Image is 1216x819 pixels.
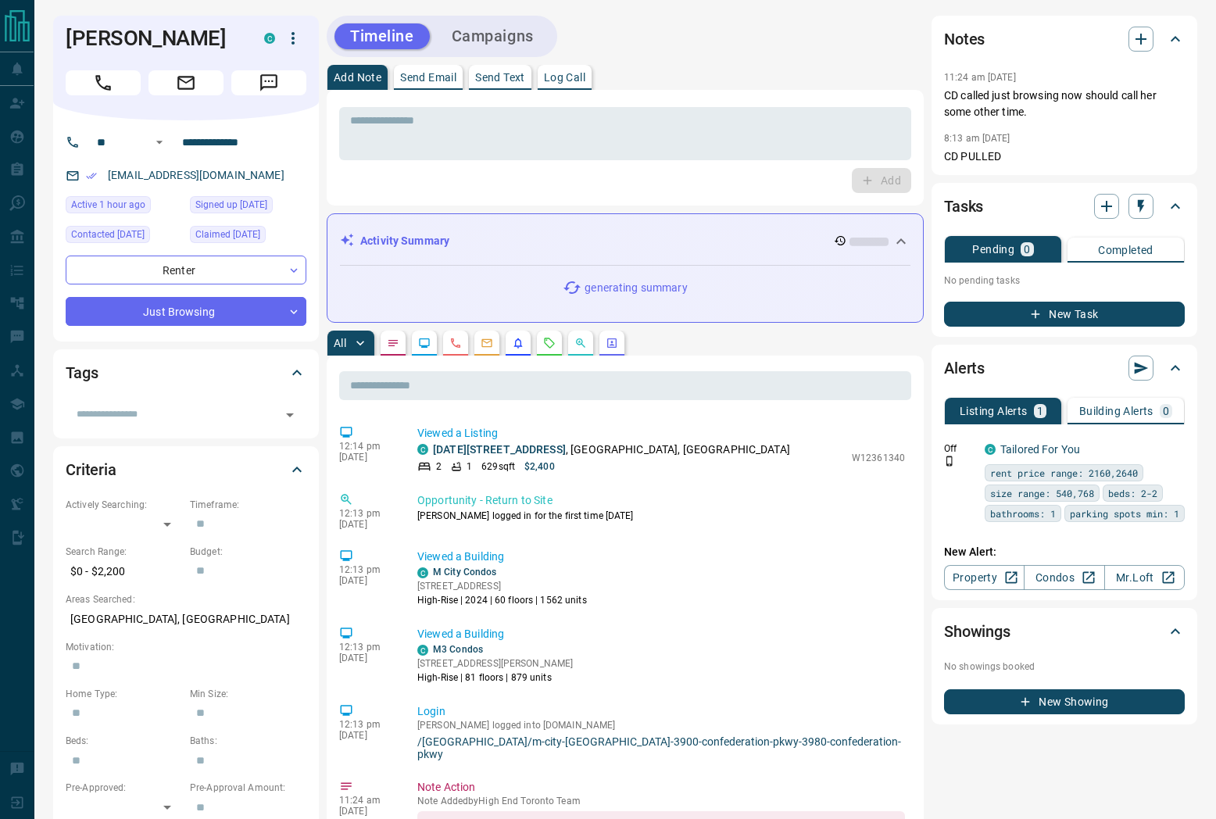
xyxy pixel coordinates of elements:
[417,567,428,578] div: condos.ca
[543,337,556,349] svg: Requests
[417,796,905,806] p: Note Added by High End Toronto Team
[190,196,306,218] div: Wed Feb 05 2025
[190,734,306,748] p: Baths:
[417,735,905,760] a: /[GEOGRAPHIC_DATA]/m-city-[GEOGRAPHIC_DATA]-3900-confederation-pkwy-3980-confederation-pkwy
[944,356,985,381] h2: Alerts
[544,72,585,83] p: Log Call
[1104,565,1185,590] a: Mr.Loft
[339,564,394,575] p: 12:13 pm
[417,425,905,442] p: Viewed a Listing
[360,233,449,249] p: Activity Summary
[66,640,306,654] p: Motivation:
[417,779,905,796] p: Note Action
[66,592,306,606] p: Areas Searched:
[334,23,430,49] button: Timeline
[66,734,182,748] p: Beds:
[512,337,524,349] svg: Listing Alerts
[944,20,1185,58] div: Notes
[339,519,394,530] p: [DATE]
[417,720,905,731] p: [PERSON_NAME] logged into [DOMAIN_NAME]
[1000,443,1080,456] a: Tailored For You
[148,70,224,95] span: Email
[944,188,1185,225] div: Tasks
[433,442,790,458] p: , [GEOGRAPHIC_DATA], [GEOGRAPHIC_DATA]
[86,170,97,181] svg: Email Verified
[944,660,1185,674] p: No showings booked
[190,226,306,248] div: Wed Feb 05 2025
[150,133,169,152] button: Open
[1108,485,1157,501] span: beds: 2-2
[1163,406,1169,417] p: 0
[339,642,394,653] p: 12:13 pm
[449,337,462,349] svg: Calls
[400,72,456,83] p: Send Email
[66,354,306,392] div: Tags
[481,460,515,474] p: 629 sqft
[339,575,394,586] p: [DATE]
[972,244,1014,255] p: Pending
[339,452,394,463] p: [DATE]
[990,485,1094,501] span: size range: 540,768
[66,360,98,385] h2: Tags
[944,565,1025,590] a: Property
[585,280,687,296] p: generating summary
[334,338,346,349] p: All
[944,456,955,467] svg: Push Notification Only
[944,72,1016,83] p: 11:24 am [DATE]
[944,194,983,219] h2: Tasks
[433,567,496,578] a: M City Condos
[418,337,431,349] svg: Lead Browsing Activity
[387,337,399,349] svg: Notes
[417,492,905,509] p: Opportunity - Return to Site
[960,406,1028,417] p: Listing Alerts
[417,626,905,642] p: Viewed a Building
[944,689,1185,714] button: New Showing
[433,443,566,456] a: [DATE][STREET_ADDRESS]
[1070,506,1179,521] span: parking spots min: 1
[944,88,1185,120] p: CD called just browsing now should call her some other time.
[417,444,428,455] div: condos.ca
[195,227,260,242] span: Claimed [DATE]
[108,169,284,181] a: [EMAIL_ADDRESS][DOMAIN_NAME]
[195,197,267,213] span: Signed up [DATE]
[339,441,394,452] p: 12:14 pm
[944,133,1010,144] p: 8:13 am [DATE]
[433,644,483,655] a: M3 Condos
[944,442,975,456] p: Off
[190,498,306,512] p: Timeframe:
[334,72,381,83] p: Add Note
[66,606,306,632] p: [GEOGRAPHIC_DATA], [GEOGRAPHIC_DATA]
[339,653,394,663] p: [DATE]
[417,656,573,671] p: [STREET_ADDRESS][PERSON_NAME]
[1024,565,1104,590] a: Condos
[66,70,141,95] span: Call
[66,226,182,248] div: Fri Feb 07 2025
[417,509,905,523] p: [PERSON_NAME] logged in for the first time [DATE]
[417,593,587,607] p: High-Rise | 2024 | 60 floors | 1562 units
[606,337,618,349] svg: Agent Actions
[1024,244,1030,255] p: 0
[66,26,241,51] h1: [PERSON_NAME]
[944,349,1185,387] div: Alerts
[417,671,573,685] p: High-Rise | 81 floors | 879 units
[1079,406,1153,417] p: Building Alerts
[66,196,182,218] div: Tue Oct 14 2025
[66,498,182,512] p: Actively Searching:
[1098,245,1153,256] p: Completed
[944,544,1185,560] p: New Alert:
[481,337,493,349] svg: Emails
[66,451,306,488] div: Criteria
[71,197,145,213] span: Active 1 hour ago
[417,549,905,565] p: Viewed a Building
[190,781,306,795] p: Pre-Approval Amount:
[1037,406,1043,417] p: 1
[190,687,306,701] p: Min Size:
[436,460,442,474] p: 2
[990,506,1056,521] span: bathrooms: 1
[944,619,1010,644] h2: Showings
[339,806,394,817] p: [DATE]
[339,795,394,806] p: 11:24 am
[231,70,306,95] span: Message
[339,730,394,741] p: [DATE]
[436,23,549,49] button: Campaigns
